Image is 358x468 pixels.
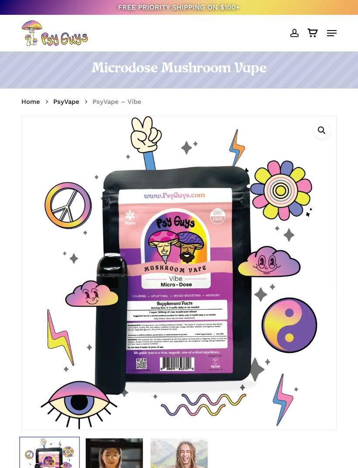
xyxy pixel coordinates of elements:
img: PsyGuys [21,20,88,46]
a: Cart [303,20,323,46]
a: PsyVape [53,97,79,106]
h1: Microdose Mushroom Vape [21,60,336,80]
a: Navigation Menu [327,29,337,38]
a: Home [21,97,40,106]
a: View full-screen image gallery [314,123,330,138]
span: PsyVape – Vibe [93,98,141,106]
